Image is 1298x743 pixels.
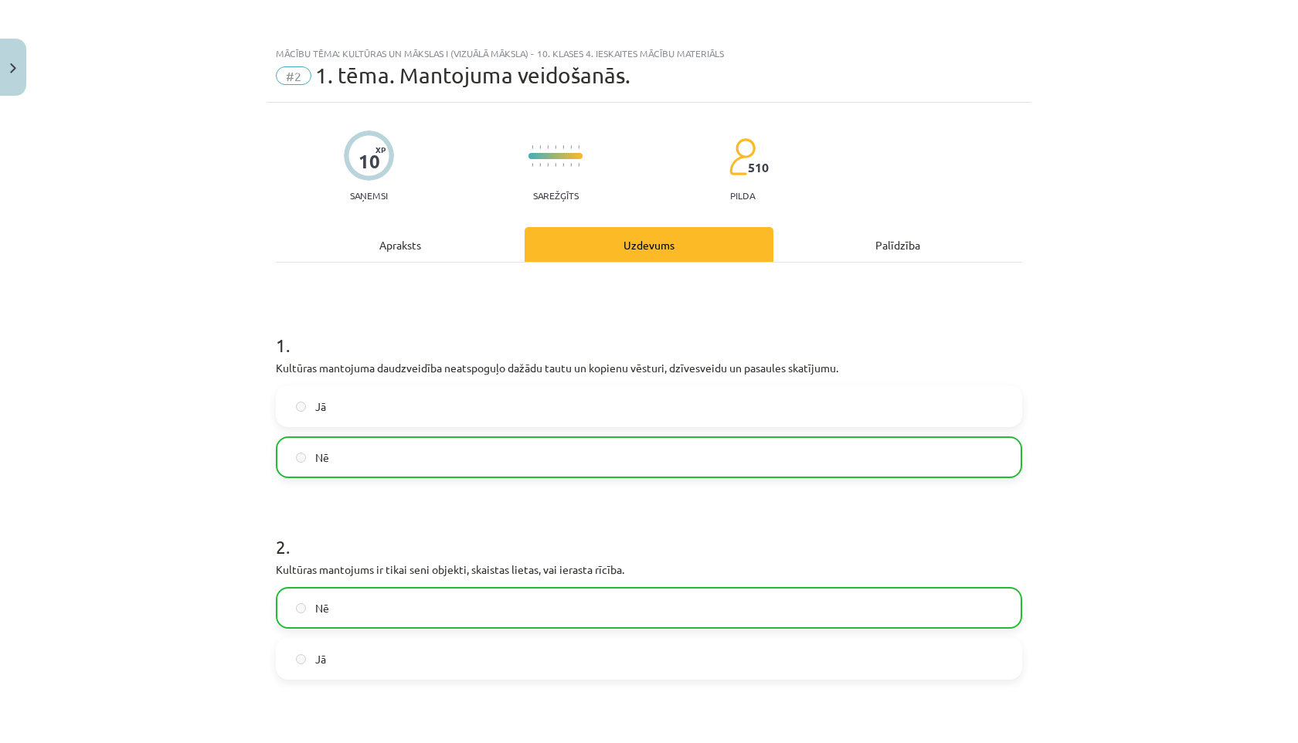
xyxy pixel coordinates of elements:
[315,600,329,616] span: Nē
[375,145,386,154] span: XP
[533,190,579,201] p: Sarežģīts
[562,145,564,149] img: icon-short-line-57e1e144782c952c97e751825c79c345078a6d821885a25fce030b3d8c18986b.svg
[570,145,572,149] img: icon-short-line-57e1e144782c952c97e751825c79c345078a6d821885a25fce030b3d8c18986b.svg
[532,163,533,167] img: icon-short-line-57e1e144782c952c97e751825c79c345078a6d821885a25fce030b3d8c18986b.svg
[539,163,541,167] img: icon-short-line-57e1e144782c952c97e751825c79c345078a6d821885a25fce030b3d8c18986b.svg
[578,145,579,149] img: icon-short-line-57e1e144782c952c97e751825c79c345078a6d821885a25fce030b3d8c18986b.svg
[344,190,394,201] p: Saņemsi
[547,163,549,167] img: icon-short-line-57e1e144782c952c97e751825c79c345078a6d821885a25fce030b3d8c18986b.svg
[539,145,541,149] img: icon-short-line-57e1e144782c952c97e751825c79c345078a6d821885a25fce030b3d8c18986b.svg
[296,603,306,613] input: Nē
[748,161,769,175] span: 510
[729,137,756,176] img: students-c634bb4e5e11cddfef0936a35e636f08e4e9abd3cc4e673bd6f9a4125e45ecb1.svg
[276,307,1022,355] h1: 1 .
[315,651,326,667] span: Jā
[276,48,1022,59] div: Mācību tēma: Kultūras un mākslas i (vizuālā māksla) - 10. klases 4. ieskaites mācību materiāls
[578,163,579,167] img: icon-short-line-57e1e144782c952c97e751825c79c345078a6d821885a25fce030b3d8c18986b.svg
[525,227,773,262] div: Uzdevums
[276,227,525,262] div: Apraksts
[276,561,1022,578] p: Kultūras mantojums ir tikai seni objekti, skaistas lietas, vai ierasta rīcība.
[276,360,1022,376] p: Kultūras mantojuma daudzveidība neatspoguļo dažādu tautu un kopienu vēsturi, dzīvesveidu un pasau...
[547,145,549,149] img: icon-short-line-57e1e144782c952c97e751825c79c345078a6d821885a25fce030b3d8c18986b.svg
[555,163,556,167] img: icon-short-line-57e1e144782c952c97e751825c79c345078a6d821885a25fce030b3d8c18986b.svg
[296,654,306,664] input: Jā
[10,63,16,73] img: icon-close-lesson-0947bae3869378f0d4975bcd49f059093ad1ed9edebbc8119c70593378902aed.svg
[562,163,564,167] img: icon-short-line-57e1e144782c952c97e751825c79c345078a6d821885a25fce030b3d8c18986b.svg
[532,145,533,149] img: icon-short-line-57e1e144782c952c97e751825c79c345078a6d821885a25fce030b3d8c18986b.svg
[555,145,556,149] img: icon-short-line-57e1e144782c952c97e751825c79c345078a6d821885a25fce030b3d8c18986b.svg
[315,399,326,415] span: Jā
[296,402,306,412] input: Jā
[276,66,311,85] span: #2
[730,190,755,201] p: pilda
[315,63,630,88] span: 1. tēma. Mantojuma veidošanās.
[570,163,572,167] img: icon-short-line-57e1e144782c952c97e751825c79c345078a6d821885a25fce030b3d8c18986b.svg
[315,450,329,466] span: Nē
[773,227,1022,262] div: Palīdzība
[276,509,1022,557] h1: 2 .
[296,453,306,463] input: Nē
[358,151,380,172] div: 10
